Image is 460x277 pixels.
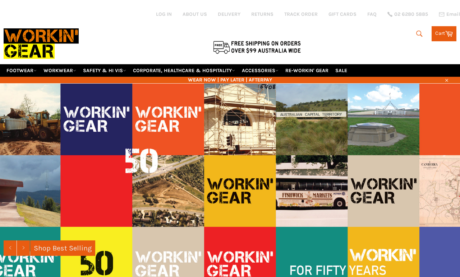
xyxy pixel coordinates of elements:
a: CORPORATE, HEALTHCARE & HOSPITALITY [130,64,238,77]
a: SALE [332,64,350,77]
a: Cart [432,26,456,41]
img: Workin Gear leaders in Workwear, Safety Boots, PPE, Uniforms. Australia's No.1 in Workwear [4,23,79,64]
a: ABOUT US [183,11,207,18]
a: RETURNS [251,11,273,18]
a: Shop Best Selling [30,240,95,256]
a: Email [439,11,460,17]
a: FOOTWEAR [4,64,40,77]
a: RE-WORKIN' GEAR [282,64,331,77]
a: FAQ [367,11,377,18]
a: Log in [156,11,172,17]
span: 02 6280 5885 [394,12,428,17]
a: ACCESSORIES [239,64,281,77]
a: TRACK ORDER [284,11,318,18]
img: Flat $9.95 shipping Australia wide [212,39,302,55]
span: WEAR NOW | PAY LATER | AFTERPAY [4,76,456,83]
a: WORKWEAR [41,64,79,77]
span: Email [446,12,460,17]
a: DELIVERY [218,11,240,18]
a: GIFT CARDS [328,11,356,18]
a: 02 6280 5885 [387,12,428,17]
a: SAFETY & HI VIS [80,64,129,77]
